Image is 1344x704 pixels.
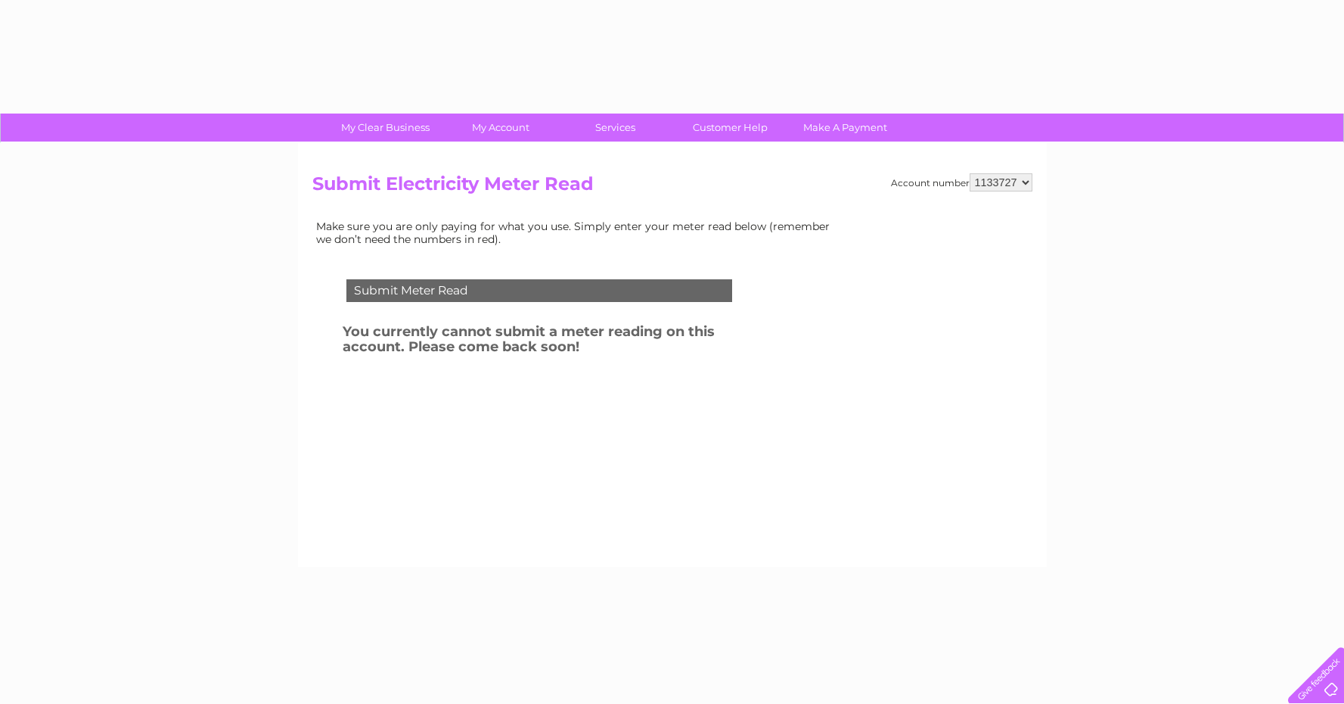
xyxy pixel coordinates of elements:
[783,114,908,142] a: Make A Payment
[323,114,448,142] a: My Clear Business
[891,173,1032,192] div: Account number
[312,216,842,248] td: Make sure you are only paying for what you use. Simply enter your meter read below (remember we d...
[553,114,678,142] a: Services
[312,173,1032,202] h2: Submit Electricity Meter Read
[343,321,772,363] h3: You currently cannot submit a meter reading on this account. Please come back soon!
[346,279,732,302] div: Submit Meter Read
[438,114,563,142] a: My Account
[668,114,793,142] a: Customer Help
